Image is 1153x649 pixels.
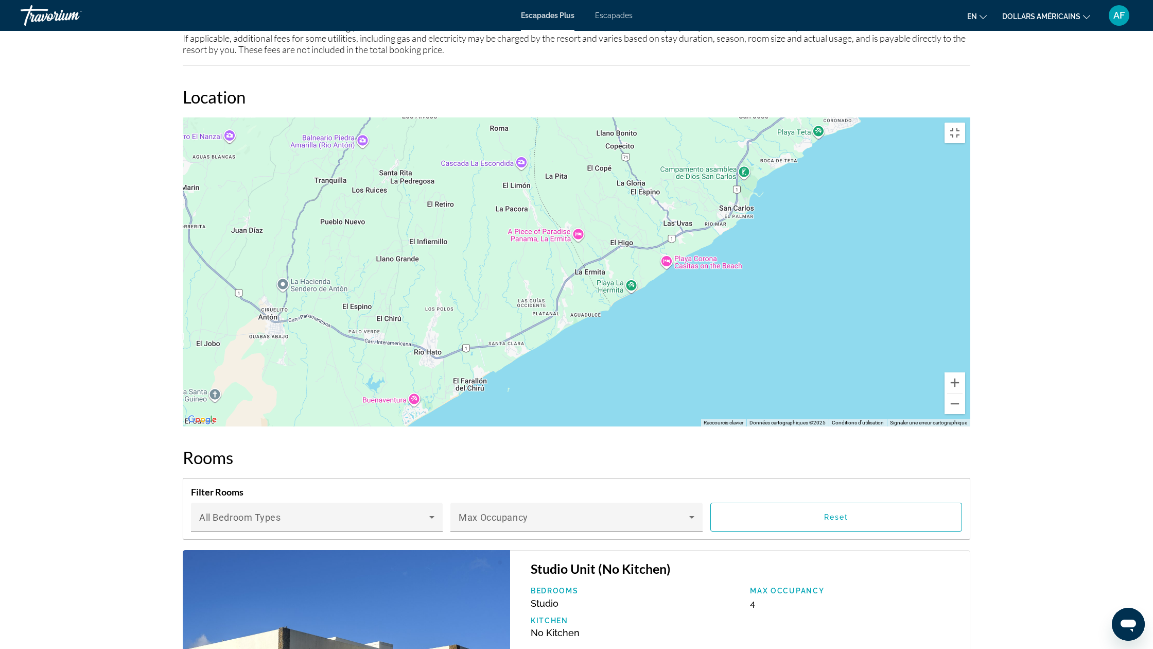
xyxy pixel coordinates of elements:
h4: Filter Rooms [191,486,962,498]
span: Données cartographiques ©2025 [749,420,826,425]
a: Escapades [595,11,633,20]
span: Max Occupancy [459,512,528,523]
div: Prior to travel, RCI recommends contacting your host resort as well as local, state and federal w... [183,21,970,55]
a: Signaler une erreur cartographique [890,420,967,425]
button: Zoom arrière [945,394,965,414]
h2: Rooms [183,447,970,468]
span: All Bedroom Types [199,512,281,523]
span: Reset [824,513,849,521]
span: No Kitchen [531,627,580,638]
iframe: Bouton de lancement de la fenêtre de messagerie [1112,608,1145,641]
p: Kitchen [531,617,740,625]
button: Reset [710,503,962,532]
button: Changer de langue [967,9,987,24]
button: Raccourcis clavier [704,419,743,426]
a: Conditions d'utilisation (s'ouvre dans un nouvel onglet) [832,420,884,425]
a: Escapades Plus [521,11,574,20]
a: Travorium [21,2,124,29]
a: Ouvrir cette zone dans Google Maps (dans une nouvelle fenêtre) [185,413,219,426]
h2: Location [183,87,970,107]
button: Zoom avant [945,372,965,393]
img: Google [185,413,219,426]
button: Changer de devise [1002,9,1090,24]
button: Passer en plein écran [945,123,965,143]
font: AF [1113,10,1125,21]
font: dollars américains [1002,12,1080,21]
span: 4 [750,598,755,609]
button: Menu utilisateur [1106,5,1132,26]
font: en [967,12,977,21]
p: Max Occupancy [750,587,959,595]
span: Studio [531,598,558,609]
h3: Studio Unit (No Kitchen) [531,561,959,576]
p: Bedrooms [531,587,740,595]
